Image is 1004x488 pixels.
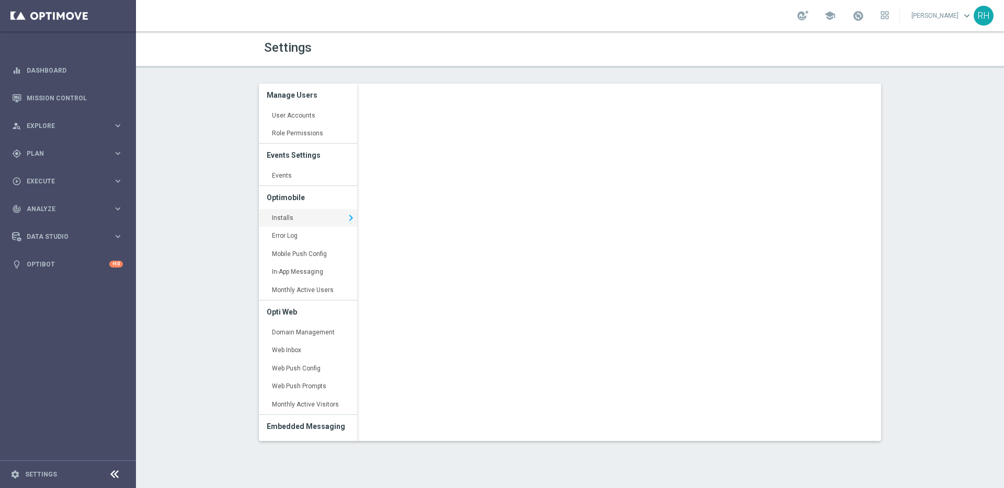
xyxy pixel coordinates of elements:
span: Data Studio [27,234,113,240]
button: Mission Control [12,94,123,102]
button: gps_fixed Plan keyboard_arrow_right [12,149,123,158]
h3: Manage Users [267,84,349,107]
a: In-App Messaging [259,263,357,282]
h3: Optimobile [267,186,349,209]
button: Data Studio keyboard_arrow_right [12,233,123,241]
i: gps_fixed [12,149,21,158]
a: [PERSON_NAME]keyboard_arrow_down [910,8,974,24]
div: Mission Control [12,84,123,112]
a: Web Inbox [259,341,357,360]
i: keyboard_arrow_right [113,148,123,158]
h1: Settings [264,40,562,55]
a: Optibot [27,250,109,278]
span: Plan [27,150,113,157]
a: Events [259,167,357,185]
i: equalizer [12,66,21,75]
i: keyboard_arrow_right [345,210,357,226]
h3: Events Settings [267,144,349,167]
a: Web Push Prompts [259,377,357,396]
a: Error Log [259,227,357,246]
i: track_changes [12,204,21,214]
div: Data Studio [12,232,113,241]
div: Execute [12,177,113,186]
a: Role Permissions [259,124,357,143]
button: track_changes Analyze keyboard_arrow_right [12,205,123,213]
a: Installs [259,209,357,228]
i: keyboard_arrow_right [113,204,123,214]
i: person_search [12,121,21,131]
a: Monthly Active Visitors [259,396,357,414]
a: Domain Management [259,323,357,342]
span: Analyze [27,206,113,212]
i: keyboard_arrow_right [113,176,123,186]
button: equalizer Dashboard [12,66,123,75]
a: Mobile Push Config [259,245,357,264]
button: play_circle_outline Execute keyboard_arrow_right [12,177,123,185]
span: Execute [27,178,113,184]
button: lightbulb Optibot +10 [12,260,123,269]
div: Analyze [12,204,113,214]
i: lightbulb [12,260,21,269]
button: person_search Explore keyboard_arrow_right [12,122,123,130]
i: settings [10,470,20,479]
a: Web Push Config [259,359,357,378]
h3: Opti Web [267,300,349,323]
div: RH [974,6,994,26]
span: keyboard_arrow_down [961,10,973,21]
a: Monthly Active Users [259,281,357,300]
a: User Accounts [259,107,357,125]
div: Optibot [12,250,123,278]
a: Container Management [259,438,357,457]
i: keyboard_arrow_right [113,121,123,131]
i: play_circle_outline [12,177,21,186]
div: Plan [12,149,113,158]
i: keyboard_arrow_right [113,231,123,241]
span: school [824,10,836,21]
div: Dashboard [12,56,123,84]
div: +10 [109,261,123,268]
h3: Embedded Messaging [267,415,349,438]
a: Dashboard [27,56,123,84]
span: Explore [27,123,113,129]
div: Explore [12,121,113,131]
a: Mission Control [27,84,123,112]
a: Settings [25,471,57,478]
